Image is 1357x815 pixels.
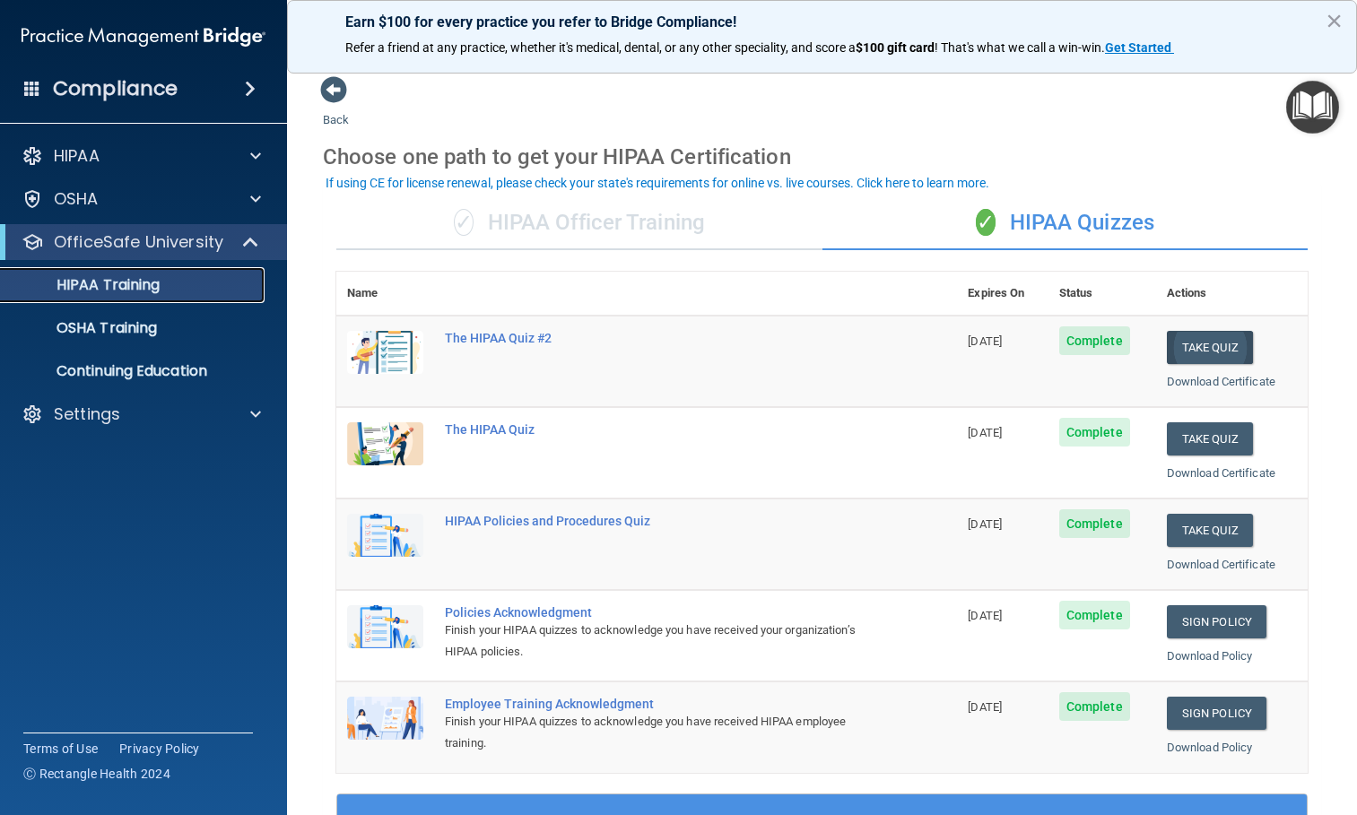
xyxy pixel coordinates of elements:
[1105,40,1174,55] a: Get Started
[336,272,434,316] th: Name
[336,196,822,250] div: HIPAA Officer Training
[1286,81,1339,134] button: Open Resource Center
[22,188,261,210] a: OSHA
[1167,514,1253,547] button: Take Quiz
[935,40,1105,55] span: ! That's what we call a win-win.
[119,740,200,758] a: Privacy Policy
[1059,326,1130,355] span: Complete
[1167,422,1253,455] button: Take Quiz
[968,426,1002,439] span: [DATE]
[1156,272,1308,316] th: Actions
[12,319,157,337] p: OSHA Training
[345,13,1299,30] p: Earn $100 for every practice you refer to Bridge Compliance!
[1059,692,1130,721] span: Complete
[1167,605,1266,638] a: Sign Policy
[1059,601,1130,629] span: Complete
[1048,272,1156,316] th: Status
[345,40,856,55] span: Refer a friend at any practice, whether it's medical, dental, or any other speciality, and score a
[1105,40,1171,55] strong: Get Started
[445,422,867,437] div: The HIPAA Quiz
[1167,558,1275,571] a: Download Certificate
[54,231,223,253] p: OfficeSafe University
[1167,649,1253,663] a: Download Policy
[445,331,867,345] div: The HIPAA Quiz #2
[12,362,257,380] p: Continuing Education
[822,196,1309,250] div: HIPAA Quizzes
[54,145,100,167] p: HIPAA
[968,517,1002,531] span: [DATE]
[53,76,178,101] h4: Compliance
[54,403,120,425] p: Settings
[445,711,867,754] div: Finish your HIPAA quizzes to acknowledge you have received HIPAA employee training.
[856,40,935,55] strong: $100 gift card
[1167,331,1253,364] button: Take Quiz
[968,609,1002,622] span: [DATE]
[23,740,98,758] a: Terms of Use
[445,620,867,663] div: Finish your HIPAA quizzes to acknowledge you have received your organization’s HIPAA policies.
[1167,697,1266,730] a: Sign Policy
[968,334,1002,348] span: [DATE]
[54,188,99,210] p: OSHA
[445,605,867,620] div: Policies Acknowledgment
[976,209,996,236] span: ✓
[957,272,1048,316] th: Expires On
[1059,509,1130,538] span: Complete
[968,700,1002,714] span: [DATE]
[1326,6,1343,35] button: Close
[22,19,265,55] img: PMB logo
[1167,741,1253,754] a: Download Policy
[445,697,867,711] div: Employee Training Acknowledgment
[22,145,261,167] a: HIPAA
[323,174,992,192] button: If using CE for license renewal, please check your state's requirements for online vs. live cours...
[22,231,260,253] a: OfficeSafe University
[12,276,160,294] p: HIPAA Training
[1167,375,1275,388] a: Download Certificate
[454,209,474,236] span: ✓
[1059,418,1130,447] span: Complete
[326,177,989,189] div: If using CE for license renewal, please check your state's requirements for online vs. live cours...
[445,514,867,528] div: HIPAA Policies and Procedures Quiz
[323,131,1321,183] div: Choose one path to get your HIPAA Certification
[323,91,349,126] a: Back
[22,403,261,425] a: Settings
[1167,466,1275,480] a: Download Certificate
[23,765,170,783] span: Ⓒ Rectangle Health 2024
